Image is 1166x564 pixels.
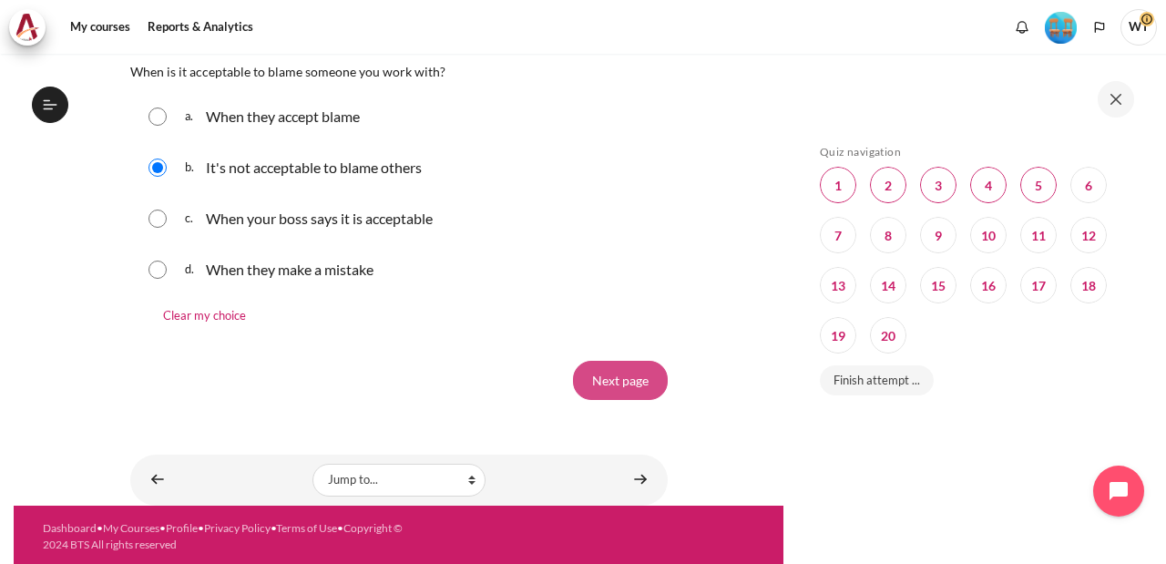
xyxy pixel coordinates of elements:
[43,521,97,535] a: Dashboard
[103,521,159,535] a: My Courses
[1020,167,1057,203] a: 5
[820,365,934,396] a: Finish attempt ...
[1070,267,1107,303] a: 18
[185,255,202,284] span: d.
[1045,12,1077,44] img: Level #4
[573,361,668,399] input: Next page
[970,267,1007,303] a: 16
[139,462,176,497] a: ◄ Community Board
[1120,9,1157,46] span: WT
[185,204,202,233] span: c.
[1120,9,1157,46] a: User menu
[1038,10,1084,44] a: Level #4
[970,217,1007,253] a: 10
[9,9,55,46] a: Architeck Architeck
[166,521,198,535] a: Profile
[820,217,856,253] a: 7
[870,317,906,354] a: 20
[820,145,1126,406] section: Blocks
[1070,217,1107,253] a: 12
[206,208,433,230] p: When your boss says it is acceptable
[64,9,137,46] a: My courses
[920,267,956,303] a: 15
[206,259,373,281] p: When they make a mistake
[206,157,422,179] p: It's not acceptable to blame others
[970,167,1007,203] a: 4
[206,106,360,128] p: When they accept blame
[1086,14,1113,41] button: Languages
[920,217,956,253] a: 9
[276,521,337,535] a: Terms of Use
[870,167,906,203] a: 2
[1020,267,1057,303] a: 17
[43,520,422,553] div: • • • • •
[141,9,260,46] a: Reports & Analytics
[1070,167,1107,203] a: 6
[820,167,856,203] a: 1
[185,153,202,182] span: b.
[1020,217,1057,253] a: 11
[920,167,956,203] a: 3
[204,521,271,535] a: Privacy Policy
[43,521,403,551] a: Copyright © 2024 BTS All rights reserved
[145,299,264,334] a: Clear my choice
[1045,10,1077,44] div: Level #4
[820,267,856,303] a: 13
[15,14,40,41] img: Architeck
[185,102,202,131] span: a.
[622,462,659,497] a: STAR Project Submission ►
[1008,14,1036,41] div: Show notification window with no new notifications
[130,64,445,79] span: When is it acceptable to blame someone you work with?
[870,267,906,303] a: 14
[820,145,1126,159] h5: Quiz navigation
[820,317,856,354] a: 19
[870,217,906,253] a: 8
